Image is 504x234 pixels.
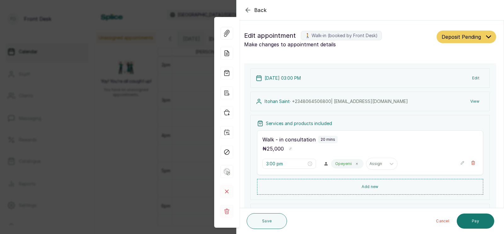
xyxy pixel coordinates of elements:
span: Deposit Pending [442,33,481,41]
button: Edit [467,72,484,84]
p: Walk - in consultation [262,136,316,143]
span: Edit appointment [244,31,296,41]
p: 20 mins [321,137,335,142]
button: View [465,96,484,107]
button: Back [244,6,267,14]
span: Back [254,6,267,14]
span: 25,000 [267,146,284,152]
button: Deposit Pending [437,31,496,43]
input: Select time [266,160,306,167]
label: 🚶 Walk-in (booked by Front Desk) [301,31,382,40]
p: ₦ [262,145,284,152]
p: Services and products included [266,120,332,127]
p: Make changes to appointment details [244,41,434,48]
p: [DATE] 03:00 PM [265,75,301,81]
span: +234 8064506800 | [EMAIL_ADDRESS][DOMAIN_NAME] [292,99,408,104]
button: Save [247,213,287,229]
button: Pay [457,214,494,229]
p: Itohan Saint · [265,98,408,105]
button: Add new [257,179,483,195]
p: Opeyemi [335,161,352,166]
button: Cancel [431,214,454,229]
